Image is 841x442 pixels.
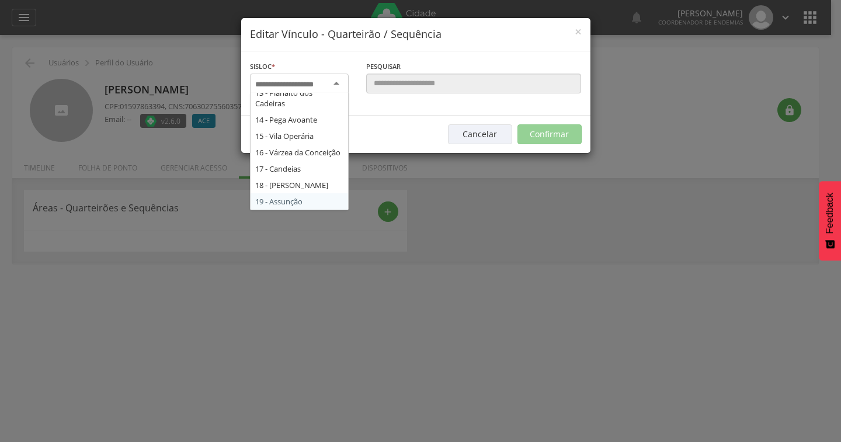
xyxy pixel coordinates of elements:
div: 16 - Várzea da Conceição [251,144,348,161]
span: Pesquisar [366,62,401,71]
button: Confirmar [517,124,582,144]
button: Close [575,26,582,38]
div: 13 - Planalto dos Cadeiras [251,85,348,112]
button: Cancelar [448,124,512,144]
h4: Editar Vínculo - Quarteirão / Sequência [250,27,582,42]
span: × [575,23,582,40]
span: Feedback [825,193,835,234]
span: Sisloc [250,62,272,71]
div: 19 - Assunção [251,193,348,210]
div: 17 - Candeias [251,161,348,177]
div: 18 - [PERSON_NAME] [251,177,348,193]
button: Feedback - Mostrar pesquisa [819,181,841,260]
div: 15 - Vila Operária [251,128,348,144]
div: 14 - Pega Avoante [251,112,348,128]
